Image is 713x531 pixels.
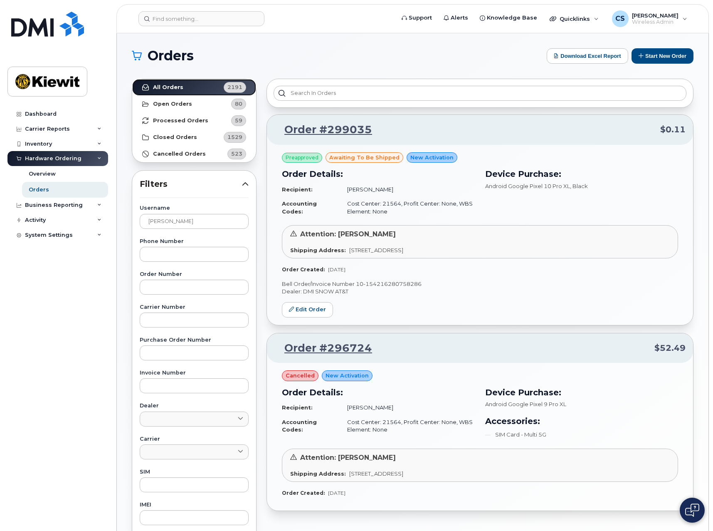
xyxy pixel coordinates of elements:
[282,266,325,273] strong: Order Created:
[140,370,249,376] label: Invoice Number
[282,404,313,411] strong: Recipient:
[235,100,242,108] span: 80
[153,117,208,124] strong: Processed Orders
[153,151,206,157] strong: Cancelled Orders
[485,415,678,427] h3: Accessories:
[326,372,369,380] span: New Activation
[140,239,249,244] label: Phone Number
[140,206,249,211] label: Username
[132,79,256,96] a: All Orders2191
[547,48,628,64] button: Download Excel Report
[282,186,313,193] strong: Recipient:
[410,154,454,161] span: New Activation
[132,146,256,162] a: Cancelled Orders523
[349,470,403,477] span: [STREET_ADDRESS]
[132,112,256,129] a: Processed Orders59
[329,154,400,161] span: awaiting to be shipped
[282,288,678,295] p: Dealer: DMI SNOW AT&T
[290,470,346,477] strong: Shipping Address:
[282,168,475,180] h3: Order Details:
[300,230,396,238] span: Attention: [PERSON_NAME]
[282,419,317,433] strong: Accounting Codes:
[140,272,249,277] label: Order Number
[140,437,249,442] label: Carrier
[485,386,678,399] h3: Device Purchase:
[140,305,249,310] label: Carrier Number
[274,122,372,137] a: Order #299035
[140,403,249,409] label: Dealer
[340,400,475,415] td: [PERSON_NAME]
[132,96,256,112] a: Open Orders80
[235,117,242,124] span: 59
[570,183,588,189] span: , Black
[485,431,678,439] li: SIM Card - Multi 5G
[148,50,194,62] span: Orders
[274,341,372,356] a: Order #296724
[340,182,475,197] td: [PERSON_NAME]
[153,101,192,107] strong: Open Orders
[227,133,242,141] span: 1529
[274,86,686,101] input: Search in orders
[485,168,678,180] h3: Device Purchase:
[632,48,693,64] button: Start New Order
[654,342,686,354] span: $52.49
[485,183,570,189] span: Android Google Pixel 10 Pro XL
[282,280,678,288] p: Bell Order/Invoice Number 10-154216280758286
[140,502,249,508] label: IMEI
[485,401,566,407] span: Android Google Pixel 9 Pro XL
[153,134,197,141] strong: Closed Orders
[349,247,403,253] span: [STREET_ADDRESS]
[300,454,396,462] span: Attention: [PERSON_NAME]
[685,504,699,517] img: Open chat
[282,490,325,496] strong: Order Created:
[282,386,475,399] h3: Order Details:
[282,302,333,318] a: Edit Order
[140,178,242,190] span: Filters
[340,196,475,218] td: Cost Center: 21564, Profit Center: None, WBS Element: None
[328,266,345,273] span: [DATE]
[140,469,249,475] label: SIM
[286,372,315,380] span: cancelled
[153,84,183,91] strong: All Orders
[660,124,686,136] span: $0.11
[227,83,242,91] span: 2191
[290,247,346,253] strong: Shipping Address:
[140,337,249,343] label: Purchase Order Number
[132,129,256,146] a: Closed Orders1529
[340,415,475,437] td: Cost Center: 21564, Profit Center: None, WBS Element: None
[282,200,317,215] strong: Accounting Codes:
[286,154,318,161] span: Preapproved
[231,150,242,158] span: 523
[328,490,345,496] span: [DATE]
